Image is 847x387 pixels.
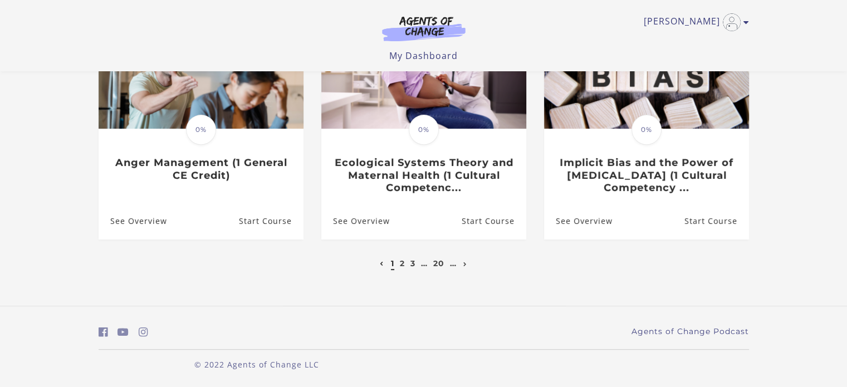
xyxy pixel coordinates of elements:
[99,359,415,370] p: © 2022 Agents of Change LLC
[99,203,167,239] a: Anger Management (1 General CE Credit): See Overview
[99,324,108,340] a: https://www.facebook.com/groups/aswbtestprep (Open in a new window)
[186,115,216,145] span: 0%
[391,258,394,268] a: 1
[631,326,749,337] a: Agents of Change Podcast
[99,327,108,337] i: https://www.facebook.com/groups/aswbtestprep (Open in a new window)
[110,156,291,182] h3: Anger Management (1 General CE Credit)
[370,16,477,41] img: Agents of Change Logo
[321,203,390,239] a: Ecological Systems Theory and Maternal Health (1 Cultural Competenc...: See Overview
[389,50,458,62] a: My Dashboard
[421,258,428,268] a: …
[139,327,148,337] i: https://www.instagram.com/agentsofchangeprep/ (Open in a new window)
[238,203,303,239] a: Anger Management (1 General CE Credit): Resume Course
[400,258,405,268] a: 2
[333,156,514,194] h3: Ecological Systems Theory and Maternal Health (1 Cultural Competenc...
[409,115,439,145] span: 0%
[461,258,470,268] a: Next page
[684,203,748,239] a: Implicit Bias and the Power of Peer Support (1 Cultural Competency ...: Resume Course
[461,203,526,239] a: Ecological Systems Theory and Maternal Health (1 Cultural Competenc...: Resume Course
[450,258,457,268] a: …
[631,115,662,145] span: 0%
[117,324,129,340] a: https://www.youtube.com/c/AgentsofChangeTestPrepbyMeaganMitchell (Open in a new window)
[644,13,743,31] a: Toggle menu
[556,156,737,194] h3: Implicit Bias and the Power of [MEDICAL_DATA] (1 Cultural Competency ...
[117,327,129,337] i: https://www.youtube.com/c/AgentsofChangeTestPrepbyMeaganMitchell (Open in a new window)
[433,258,444,268] a: 20
[410,258,415,268] a: 3
[139,324,148,340] a: https://www.instagram.com/agentsofchangeprep/ (Open in a new window)
[544,203,613,239] a: Implicit Bias and the Power of Peer Support (1 Cultural Competency ...: See Overview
